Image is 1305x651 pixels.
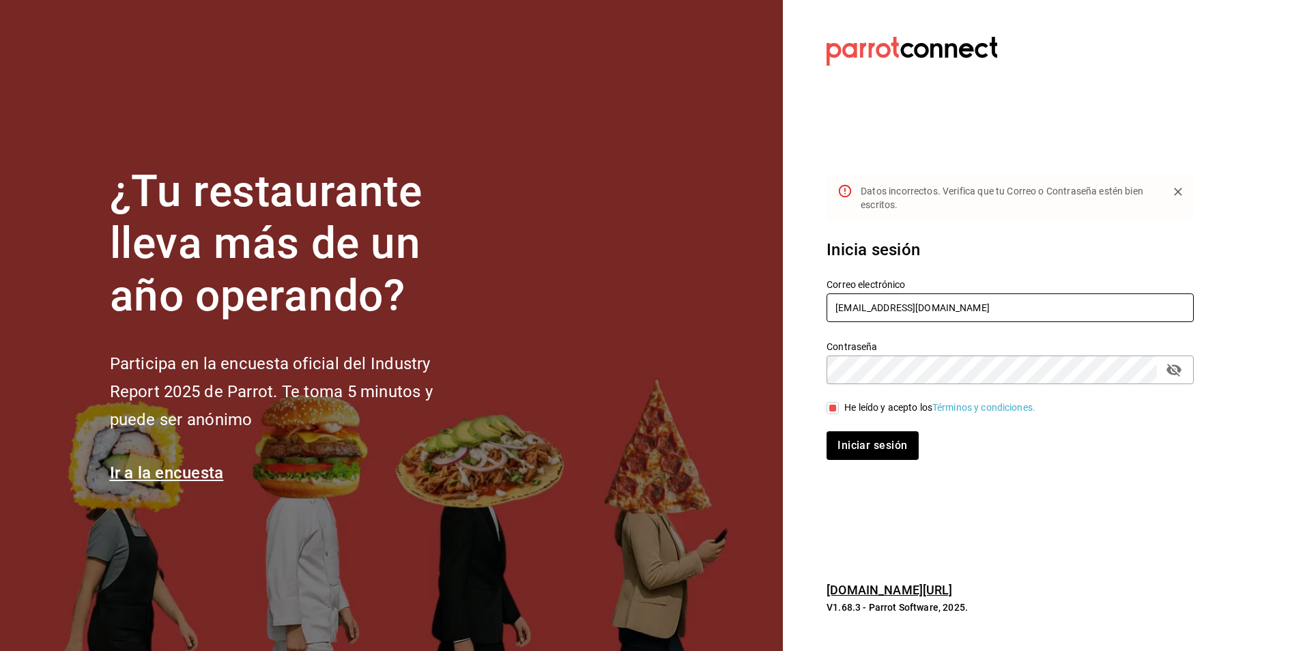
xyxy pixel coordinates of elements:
h2: Participa en la encuesta oficial del Industry Report 2025 de Parrot. Te toma 5 minutos y puede se... [110,350,478,433]
button: Iniciar sesión [827,431,918,460]
label: Contraseña [827,341,1194,351]
h3: Inicia sesión [827,237,1194,262]
button: passwordField [1162,358,1186,381]
label: Correo electrónico [827,279,1194,289]
input: Ingresa tu correo electrónico [827,293,1194,322]
p: V1.68.3 - Parrot Software, 2025. [827,601,1194,614]
a: Términos y condiciones. [932,402,1035,413]
button: Close [1168,182,1188,202]
div: He leído y acepto los [844,401,1035,415]
a: [DOMAIN_NAME][URL] [827,583,952,597]
div: Datos incorrectos. Verifica que tu Correo o Contraseña estén bien escritos. [861,179,1157,217]
a: Ir a la encuesta [110,463,224,482]
h1: ¿Tu restaurante lleva más de un año operando? [110,166,478,323]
